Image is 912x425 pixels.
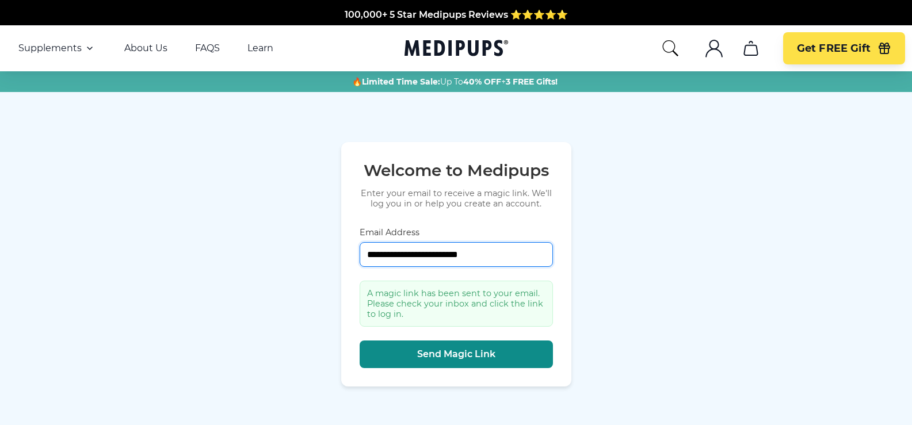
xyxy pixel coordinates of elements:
button: cart [737,35,765,62]
a: About Us [124,43,167,54]
span: Made In The [GEOGRAPHIC_DATA] from domestic & globally sourced ingredients [265,23,647,34]
label: Email Address [360,227,553,238]
button: account [700,35,728,62]
button: Get FREE Gift [783,32,905,64]
span: Get FREE Gift [797,42,871,55]
button: Send Magic Link [360,340,553,368]
button: search [661,39,680,58]
button: Supplements [18,41,97,55]
p: Enter your email to receive a magic link. We'll log you in or help you create an account. [360,188,553,209]
a: FAQS [195,43,220,54]
div: A magic link has been sent to your email. Please check your inbox and click the link to log in. [360,281,553,327]
a: Medipups [405,37,508,61]
a: Learn [247,43,273,54]
span: 100,000+ 5 Star Medipups Reviews ⭐️⭐️⭐️⭐️⭐️ [345,9,568,20]
span: 🔥 Up To + [352,76,558,87]
span: Send Magic Link [417,349,495,360]
h1: Welcome to Medipups [360,160,553,180]
span: Supplements [18,43,82,54]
